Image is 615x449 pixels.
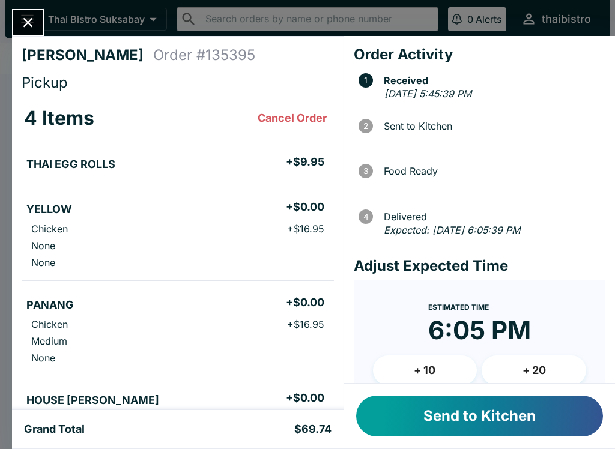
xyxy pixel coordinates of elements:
h5: + $9.95 [286,155,324,169]
p: Medium [31,335,67,347]
p: Chicken [31,223,68,235]
h5: + $0.00 [286,200,324,214]
h5: $69.74 [294,422,332,436]
h5: + $0.00 [286,295,324,310]
h5: + $0.00 [286,391,324,405]
h4: Order # 135395 [153,46,255,64]
p: None [31,256,55,268]
span: Delivered [378,211,605,222]
text: 4 [363,212,368,221]
button: + 20 [482,355,586,385]
p: Chicken [31,318,68,330]
p: None [31,240,55,252]
h5: HOUSE [PERSON_NAME] [26,393,159,408]
span: Sent to Kitchen [378,121,605,131]
h4: Adjust Expected Time [354,257,605,275]
p: None [31,352,55,364]
text: 1 [364,76,368,85]
span: Received [378,75,605,86]
p: + $16.95 [287,318,324,330]
h5: YELLOW [26,202,72,217]
p: + $16.95 [287,223,324,235]
button: Close [13,10,43,35]
h4: Order Activity [354,46,605,64]
button: Cancel Order [253,106,332,130]
h5: PANANG [26,298,74,312]
button: + 10 [373,355,477,385]
h3: 4 Items [24,106,94,130]
em: [DATE] 5:45:39 PM [384,88,471,100]
span: Estimated Time [428,303,489,312]
h5: THAI EGG ROLLS [26,157,115,172]
text: 3 [363,166,368,176]
h5: Grand Total [24,422,85,436]
time: 6:05 PM [428,315,531,346]
span: Pickup [22,74,68,91]
text: 2 [363,121,368,131]
button: Send to Kitchen [356,396,603,436]
span: Food Ready [378,166,605,176]
em: Expected: [DATE] 6:05:39 PM [384,224,520,236]
h4: [PERSON_NAME] [22,46,153,64]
